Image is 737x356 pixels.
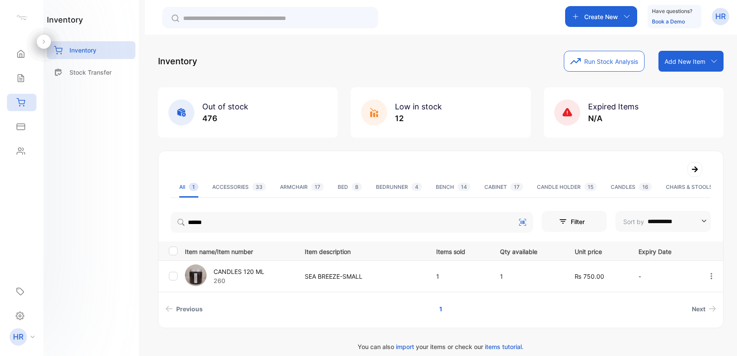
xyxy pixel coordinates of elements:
div: ARMCHAIR [280,183,324,191]
p: - [638,272,690,281]
span: Expired Items [588,102,638,111]
ul: Pagination [158,301,723,317]
span: Low in stock [395,102,442,111]
p: Inventory [158,55,197,68]
p: HR [715,11,726,22]
span: 1 [189,183,198,191]
p: Item name/Item number [185,245,294,256]
button: Create New [565,6,637,27]
p: 1 [500,272,557,281]
span: 4 [411,183,422,191]
p: 476 [202,112,248,124]
a: Stock Transfer [47,63,135,81]
p: SEA BREEZE-SMALL [305,272,418,281]
p: Inventory [69,46,96,55]
div: BEDRUNNER [376,183,422,191]
p: Items sold [436,245,482,256]
div: CANDLE HOLDER [537,183,597,191]
div: CHAIRS & STOOLS [666,183,730,191]
p: HR [13,331,23,343]
span: 16 [639,183,652,191]
a: Previous page [162,301,206,317]
iframe: LiveChat chat widget [701,320,737,356]
p: CANDLES 120 ML [214,267,264,276]
div: BED [338,183,362,191]
img: item [185,264,207,286]
span: 17 [311,183,324,191]
div: BENCH [436,183,470,191]
p: Stock Transfer [69,68,112,77]
div: ACCESSORIES [212,183,266,191]
p: You can also your items or check our [158,342,724,351]
a: Inventory [47,41,135,59]
p: 12 [395,112,442,124]
span: 8 [352,183,362,191]
a: Book a Demo [652,18,685,25]
button: HR [712,6,729,27]
a: Next page [688,301,720,317]
p: Create New [584,12,618,21]
div: All [179,183,198,191]
a: Page 1 is your current page [429,301,453,317]
p: Item description [305,245,418,256]
span: 15 [584,183,597,191]
div: CANDLES [611,183,652,191]
p: Have questions? [652,7,692,16]
div: CABINET [484,183,523,191]
p: Sort by [623,217,644,226]
p: 1 [436,272,482,281]
p: Add New Item [665,57,705,66]
span: 33 [252,183,266,191]
p: Qty available [500,245,557,256]
button: Run Stock Analysis [564,51,645,72]
span: 17 [510,183,523,191]
h1: inventory [47,14,83,26]
p: Expiry Date [638,245,690,256]
span: Next [692,304,705,313]
span: ₨ 750.00 [575,273,604,280]
p: 260 [214,276,264,285]
span: Previous [176,304,203,313]
span: items tutorial. [485,343,523,350]
button: Sort by [615,211,711,232]
img: logo [15,11,28,24]
p: Unit price [575,245,621,256]
p: N/A [588,112,638,124]
span: Out of stock [202,102,248,111]
span: import [396,343,414,350]
span: 14 [457,183,470,191]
